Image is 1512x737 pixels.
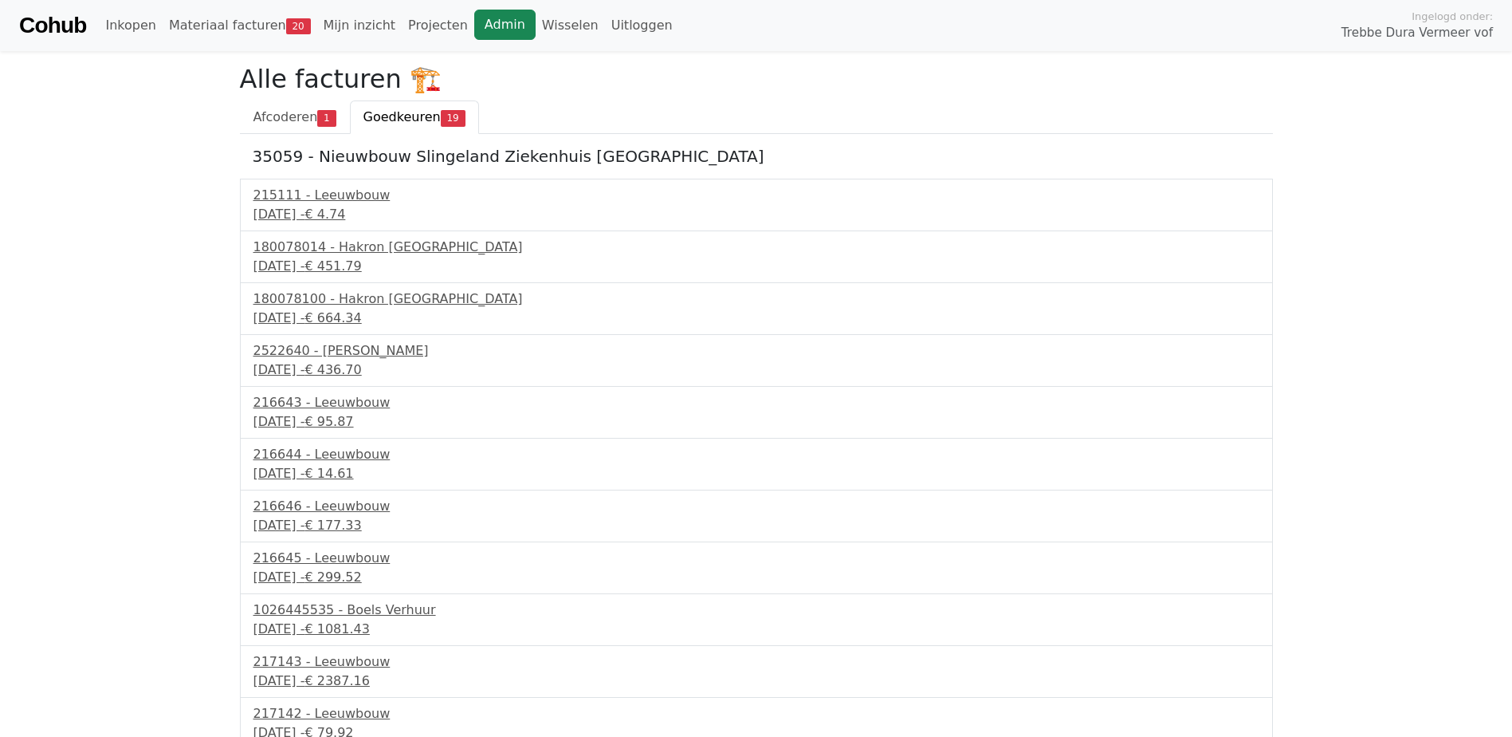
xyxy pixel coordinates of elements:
div: 180078100 - Hakron [GEOGRAPHIC_DATA] [253,290,1259,309]
span: € 664.34 [304,310,361,325]
a: Cohub [19,6,86,45]
span: 1 [317,110,336,126]
div: [DATE] - [253,257,1259,276]
div: 217142 - Leeuwbouw [253,704,1259,723]
a: Mijn inzicht [317,10,403,41]
a: Materiaal facturen20 [163,10,317,41]
a: 180078100 - Hakron [GEOGRAPHIC_DATA][DATE] -€ 664.34 [253,290,1259,328]
div: [DATE] - [253,672,1259,691]
div: [DATE] - [253,620,1259,639]
div: 2522640 - [PERSON_NAME] [253,341,1259,361]
span: € 451.79 [304,258,361,274]
span: € 4.74 [304,207,345,222]
div: 216646 - Leeuwbouw [253,497,1259,516]
div: 216644 - Leeuwbouw [253,445,1259,464]
a: 216643 - Leeuwbouw[DATE] -€ 95.87 [253,393,1259,432]
span: 20 [286,18,311,34]
a: 2522640 - [PERSON_NAME][DATE] -€ 436.70 [253,341,1259,380]
div: [DATE] - [253,516,1259,535]
a: 217143 - Leeuwbouw[DATE] -€ 2387.16 [253,652,1259,691]
div: [DATE] - [253,464,1259,483]
span: Ingelogd onder: [1412,9,1493,24]
div: 180078014 - Hakron [GEOGRAPHIC_DATA] [253,238,1259,257]
div: [DATE] - [253,568,1259,587]
a: Goedkeuren19 [350,100,479,134]
div: [DATE] - [253,309,1259,328]
span: € 1081.43 [304,621,369,636]
span: € 14.61 [304,466,353,481]
h5: 35059 - Nieuwbouw Slingeland Ziekenhuis [GEOGRAPHIC_DATA] [253,147,1260,166]
div: [DATE] - [253,412,1259,432]
h2: Alle facturen 🏗️ [240,64,1273,94]
a: 216645 - Leeuwbouw[DATE] -€ 299.52 [253,549,1259,587]
span: 19 [441,110,465,126]
a: 216644 - Leeuwbouw[DATE] -€ 14.61 [253,445,1259,483]
a: Projecten [402,10,474,41]
a: 215111 - Leeuwbouw[DATE] -€ 4.74 [253,186,1259,224]
span: Goedkeuren [363,109,441,124]
span: € 177.33 [304,518,361,533]
span: € 436.70 [304,362,361,377]
div: 1026445535 - Boels Verhuur [253,601,1259,620]
a: Afcoderen1 [240,100,350,134]
a: Uitloggen [605,10,679,41]
a: Wisselen [536,10,605,41]
a: 216646 - Leeuwbouw[DATE] -€ 177.33 [253,497,1259,535]
a: Inkopen [99,10,162,41]
a: 1026445535 - Boels Verhuur[DATE] -€ 1081.43 [253,601,1259,639]
div: [DATE] - [253,361,1259,380]
span: € 299.52 [304,569,361,585]
div: 216643 - Leeuwbouw [253,393,1259,412]
a: Admin [474,10,536,40]
span: € 2387.16 [304,673,369,688]
div: 215111 - Leeuwbouw [253,186,1259,205]
span: € 95.87 [304,414,353,429]
span: Trebbe Dura Vermeer vof [1341,24,1493,42]
span: Afcoderen [253,109,318,124]
a: 180078014 - Hakron [GEOGRAPHIC_DATA][DATE] -€ 451.79 [253,238,1259,276]
div: 216645 - Leeuwbouw [253,549,1259,568]
div: [DATE] - [253,205,1259,224]
div: 217143 - Leeuwbouw [253,652,1259,672]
